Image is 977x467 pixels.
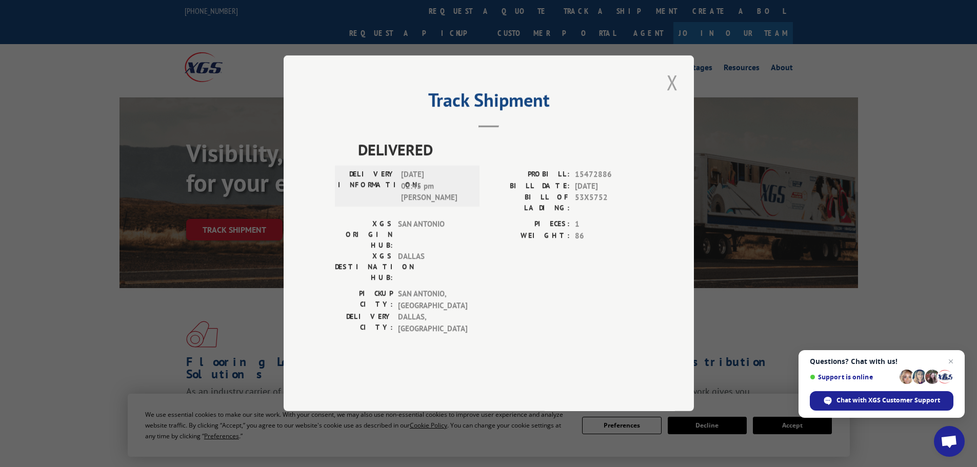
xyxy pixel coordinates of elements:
[489,192,570,214] label: BILL OF LADING:
[575,169,643,181] span: 15472886
[934,426,965,457] a: Open chat
[489,219,570,231] label: PIECES:
[398,289,467,312] span: SAN ANTONIO , [GEOGRAPHIC_DATA]
[836,396,940,405] span: Chat with XGS Customer Support
[335,312,393,335] label: DELIVERY CITY:
[489,169,570,181] label: PROBILL:
[335,251,393,283] label: XGS DESTINATION HUB:
[810,391,953,411] span: Chat with XGS Customer Support
[398,251,467,283] span: DALLAS
[575,230,643,242] span: 86
[489,230,570,242] label: WEIGHT:
[575,219,643,231] span: 1
[398,312,467,335] span: DALLAS , [GEOGRAPHIC_DATA]
[810,357,953,366] span: Questions? Chat with us!
[338,169,396,204] label: DELIVERY INFORMATION:
[810,373,896,381] span: Support is online
[575,192,643,214] span: 53X5752
[575,180,643,192] span: [DATE]
[335,219,393,251] label: XGS ORIGIN HUB:
[335,289,393,312] label: PICKUP CITY:
[358,138,643,161] span: DELIVERED
[664,68,681,96] button: Close modal
[489,180,570,192] label: BILL DATE:
[335,93,643,112] h2: Track Shipment
[401,169,470,204] span: [DATE] 02:45 pm [PERSON_NAME]
[398,219,467,251] span: SAN ANTONIO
